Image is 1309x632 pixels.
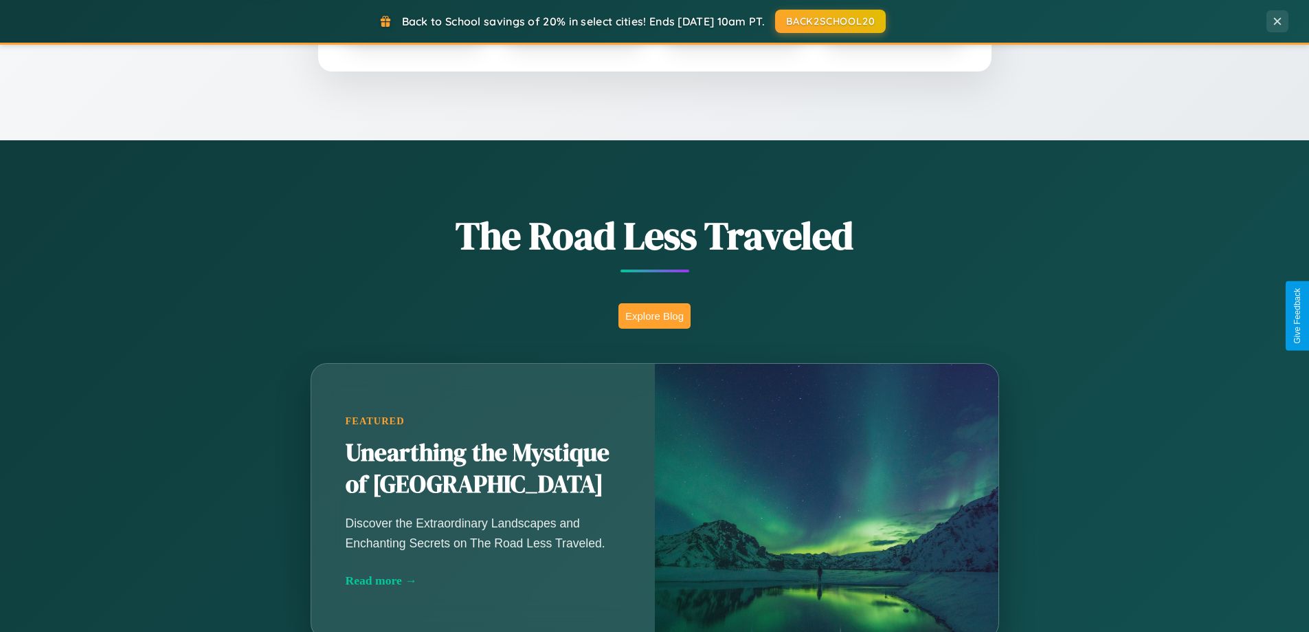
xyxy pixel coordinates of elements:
[346,415,620,427] div: Featured
[346,574,620,588] div: Read more →
[1293,288,1302,344] div: Give Feedback
[775,10,886,33] button: BACK2SCHOOL20
[402,14,765,28] span: Back to School savings of 20% in select cities! Ends [DATE] 10am PT.
[618,303,691,329] button: Explore Blog
[346,514,620,552] p: Discover the Extraordinary Landscapes and Enchanting Secrets on The Road Less Traveled.
[243,209,1067,262] h1: The Road Less Traveled
[346,437,620,501] h2: Unearthing the Mystique of [GEOGRAPHIC_DATA]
